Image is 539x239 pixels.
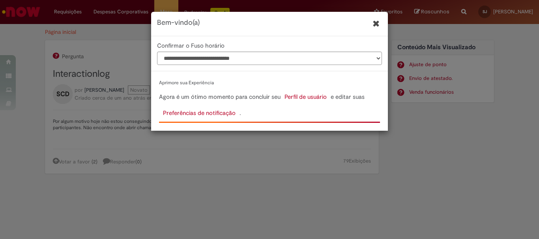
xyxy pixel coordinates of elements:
button: Perfil de usuário [284,93,327,101]
p: Aprimore sua Experiência [159,79,304,86]
span: Agora é um ótimo momento para concluir seu e editar suas . [159,93,365,117]
button: Preferências de notificação [163,109,236,117]
button: Fechar [371,17,382,30]
label: Confirmar o Fuso horário [157,42,225,49]
h4: Bem-vindo(a) [157,18,200,28]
